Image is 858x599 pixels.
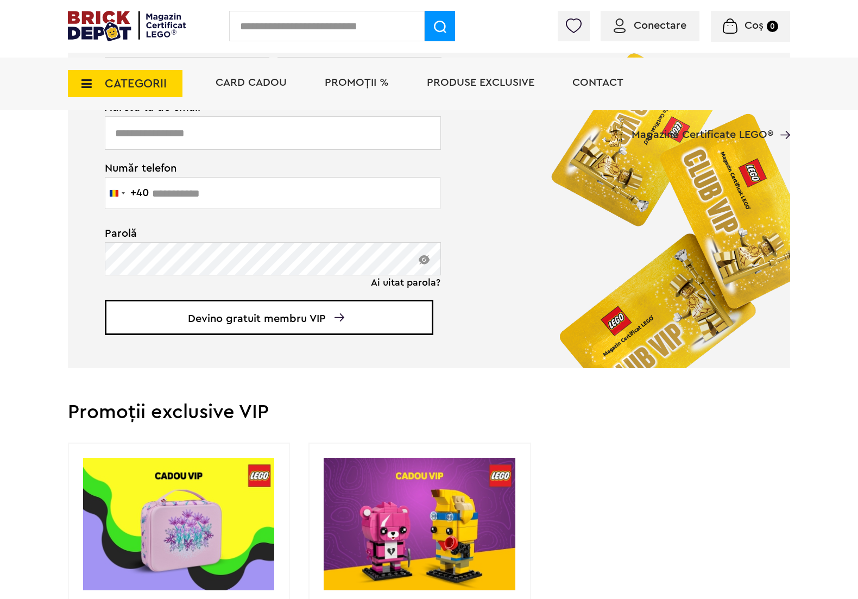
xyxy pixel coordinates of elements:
[533,35,790,368] img: vip_page_image
[614,20,686,31] a: Conectare
[105,228,421,239] span: Parolă
[632,115,773,140] span: Magazine Certificate LEGO®
[572,77,623,88] a: Contact
[68,402,790,422] h2: Promoții exclusive VIP
[130,187,149,198] div: +40
[427,77,534,88] a: Produse exclusive
[767,21,778,32] small: 0
[773,115,790,126] a: Magazine Certificate LEGO®
[745,20,764,31] span: Coș
[216,77,287,88] a: Card Cadou
[105,78,167,90] span: CATEGORII
[335,313,344,321] img: Arrow%20-%20Down.svg
[105,178,149,209] button: Selected country
[105,300,433,335] span: Devino gratuit membru VIP
[634,20,686,31] span: Conectare
[325,77,389,88] a: PROMOȚII %
[371,277,440,288] a: Ai uitat parola?
[105,161,421,174] span: Număr telefon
